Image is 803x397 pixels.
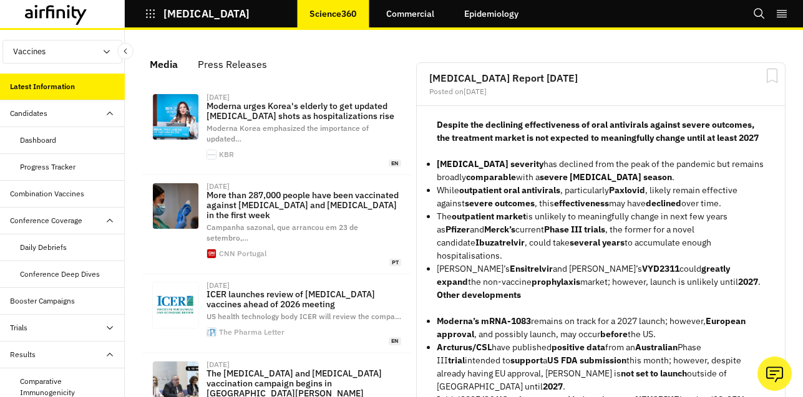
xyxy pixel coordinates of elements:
button: Close Sidebar [117,43,134,59]
h2: [MEDICAL_DATA] Report [DATE] [429,73,772,83]
strong: Moderna’s mRNA-1083 [437,315,531,327]
span: Moderna Korea emphasized the importance of updated … [207,123,369,143]
div: [DATE] [207,93,230,101]
div: Combination Vaccines [10,188,84,199]
div: Trials [10,322,27,333]
div: Conference Deep Dives [20,269,100,280]
strong: Merck’s [484,224,515,235]
div: Candidates [10,108,47,119]
div: Progress Tracker [20,161,75,173]
a: [DATE]Moderna urges Korea's elderly to get updated [MEDICAL_DATA] shots as hospitalizations riseM... [142,86,411,175]
button: [MEDICAL_DATA] [145,3,250,24]
strong: Paxlovid [609,184,645,196]
div: Latest Information [10,81,75,92]
img: mstile-310x310.png [207,249,216,258]
p: [PERSON_NAME]’s and [PERSON_NAME]’s could the non-vaccine market; however, launch is unlikely unt... [437,262,765,289]
strong: VYD2311 [642,263,679,274]
p: Science360 [309,9,356,19]
img: faviconV2 [207,150,216,159]
strong: Arcturus/CSL [437,342,492,353]
strong: effectiveness [554,198,609,209]
strong: Australian [635,342,678,353]
strong: outcomes [495,198,535,209]
img: cnn [153,183,198,229]
strong: severe [465,198,493,209]
p: ICER launches review of [MEDICAL_DATA] vaccines ahead of 2026 meeting [207,289,401,309]
p: While , particularly , likely remain effective against , this may have over time. [437,184,765,210]
div: [DATE] [207,282,230,289]
strong: trial [448,355,465,366]
strong: [MEDICAL_DATA] severity [437,158,543,170]
strong: prophylaxis [532,276,580,287]
div: Results [10,349,36,360]
strong: outpatient market [452,211,526,222]
span: pt [389,259,401,267]
div: The Pharma Letter [219,328,285,336]
strong: support [510,355,543,366]
strong: Ibuzatrelvir [475,237,525,248]
strong: comparable [466,171,516,183]
img: 29156_31095_2231_v150.jpg [153,94,198,140]
strong: US FDA submission [547,355,626,366]
span: US health technology body ICER will review the compa … [207,312,401,321]
div: CNN Portugal [219,250,266,257]
div: Posted on [DATE] [429,88,772,95]
p: has declined from the peak of the pandemic but remains broadly with a . [437,158,765,184]
strong: outpatient oral antivirals [459,184,560,196]
a: [DATE]More than 287,000 people have been vaccinated against [MEDICAL_DATA] and [MEDICAL_DATA] in ... [142,175,411,274]
strong: several years [570,237,625,248]
strong: Phase III trials [544,224,605,235]
img: faviconV2 [207,328,216,337]
button: Search [753,3,766,24]
button: Vaccines [2,40,122,64]
div: [DATE] [207,361,230,368]
div: Conference Coverage [10,215,82,226]
strong: positive data [552,342,605,353]
div: Media [150,55,178,74]
strong: severe [MEDICAL_DATA] season [540,171,672,183]
a: [DATE]ICER launches review of [MEDICAL_DATA] vaccines ahead of 2026 meetingUS health technology b... [142,274,411,353]
strong: 2027 [738,276,758,287]
p: [MEDICAL_DATA] [163,8,250,19]
strong: Ensitrelvir [510,263,553,274]
button: Ask our analysts [757,356,792,391]
div: [DATE] [207,183,230,190]
img: 8877f100-74c3-11ed-8ccd-df2a7a949035-icer_big.jpg [153,282,198,328]
div: Daily Debriefs [20,242,67,253]
div: Booster Campaigns [10,295,75,307]
div: Press Releases [198,55,267,74]
strong: not set to launch [621,368,687,379]
strong: declined [646,198,681,209]
p: The is unlikely to meaningfully change in next few years as and current , the former for a novel ... [437,210,765,262]
p: remains on track for a 2027 launch; however, , and possibly launch, may occur the US. [437,315,765,341]
span: en [389,160,401,168]
svg: Bookmark Report [764,68,780,84]
strong: Despite the declining effectiveness of oral antivirals against severe outcomes, the treatment mar... [437,119,759,143]
p: More than 287,000 people have been vaccinated against [MEDICAL_DATA] and [MEDICAL_DATA] in the fi... [207,190,401,220]
div: KBR [219,151,234,158]
p: have published from an Phase III intended to a this month; however, despite already having EU app... [437,341,765,393]
strong: Pfizer [445,224,470,235]
strong: before [600,328,628,340]
span: Campanha sazonal, que arrancou em 23 de setembro, … [207,222,358,242]
strong: Other developments [437,289,521,300]
div: Dashboard [20,135,56,146]
strong: 2027 [543,381,563,392]
p: Moderna urges Korea's elderly to get updated [MEDICAL_DATA] shots as hospitalizations rise [207,101,401,121]
span: en [389,337,401,345]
